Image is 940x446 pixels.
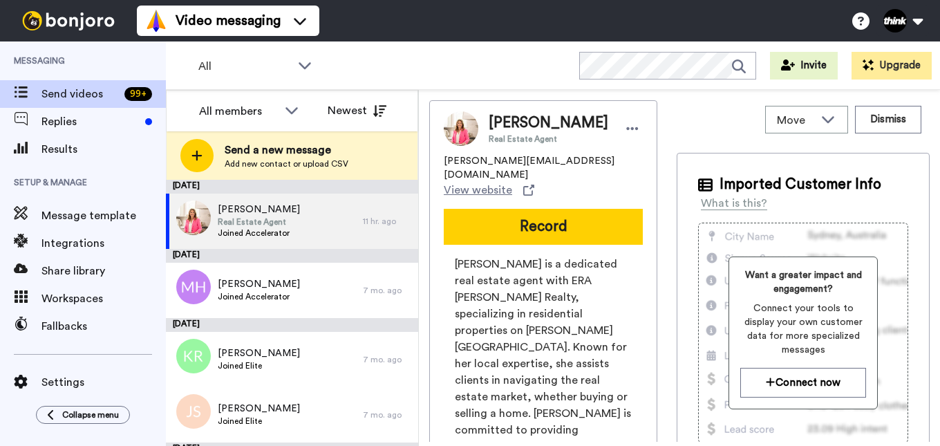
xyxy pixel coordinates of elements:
[740,301,866,357] span: Connect your tools to display your own customer data for more specialized messages
[855,106,921,133] button: Dismiss
[218,277,300,291] span: [PERSON_NAME]
[218,416,300,427] span: Joined Elite
[444,111,478,146] img: Image of Kelli Allen
[444,154,643,182] span: [PERSON_NAME][EMAIL_ADDRESS][DOMAIN_NAME]
[166,180,418,194] div: [DATE]
[852,52,932,80] button: Upgrade
[41,374,166,391] span: Settings
[41,235,166,252] span: Integrations
[176,270,211,304] img: mh.png
[218,227,300,239] span: Joined Accelerator
[198,58,291,75] span: All
[218,402,300,416] span: [PERSON_NAME]
[124,87,152,101] div: 99 +
[218,346,300,360] span: [PERSON_NAME]
[41,86,119,102] span: Send videos
[363,285,411,296] div: 7 mo. ago
[41,207,166,224] span: Message template
[225,158,348,169] span: Add new contact or upload CSV
[41,263,166,279] span: Share library
[176,11,281,30] span: Video messaging
[720,174,881,195] span: Imported Customer Info
[363,409,411,420] div: 7 mo. ago
[444,209,643,245] button: Record
[41,141,166,158] span: Results
[218,203,300,216] span: [PERSON_NAME]
[41,113,140,130] span: Replies
[444,182,534,198] a: View website
[489,113,608,133] span: [PERSON_NAME]
[36,406,130,424] button: Collapse menu
[225,142,348,158] span: Send a new message
[489,133,608,145] span: Real Estate Agent
[176,339,211,373] img: kr.png
[41,290,166,307] span: Workspaces
[199,103,278,120] div: All members
[166,249,418,263] div: [DATE]
[740,368,866,398] button: Connect now
[218,360,300,371] span: Joined Elite
[41,318,166,335] span: Fallbacks
[317,97,397,124] button: Newest
[701,195,767,212] div: What is this?
[444,182,512,198] span: View website
[770,52,838,80] button: Invite
[166,318,418,332] div: [DATE]
[145,10,167,32] img: vm-color.svg
[363,354,411,365] div: 7 mo. ago
[176,394,211,429] img: js.png
[777,112,814,129] span: Move
[218,216,300,227] span: Real Estate Agent
[218,291,300,302] span: Joined Accelerator
[363,216,411,227] div: 11 hr. ago
[62,409,119,420] span: Collapse menu
[176,201,211,235] img: 16e4191e-5b93-4d1a-862a-d09ecad77f0f.jpg
[740,268,866,296] span: Want a greater impact and engagement?
[17,11,120,30] img: bj-logo-header-white.svg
